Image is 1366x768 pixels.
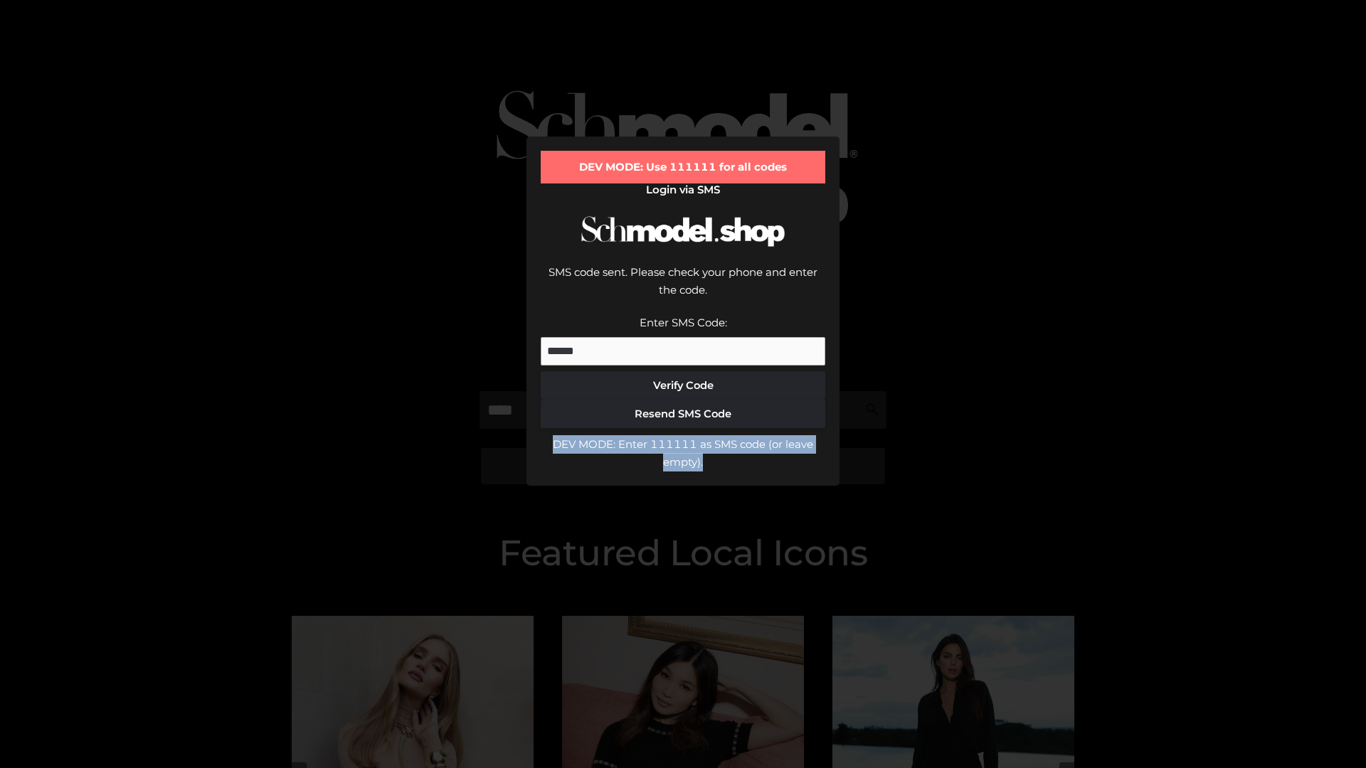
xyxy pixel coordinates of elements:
div: SMS code sent. Please check your phone and enter the code. [541,263,825,314]
button: Verify Code [541,371,825,400]
div: DEV MODE: Use 111111 for all codes [541,151,825,183]
label: Enter SMS Code: [640,316,727,329]
button: Resend SMS Code [541,400,825,428]
h2: Login via SMS [541,183,825,196]
img: Schmodel Logo [576,203,790,260]
div: DEV MODE: Enter 111111 as SMS code (or leave empty). [541,435,825,471]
